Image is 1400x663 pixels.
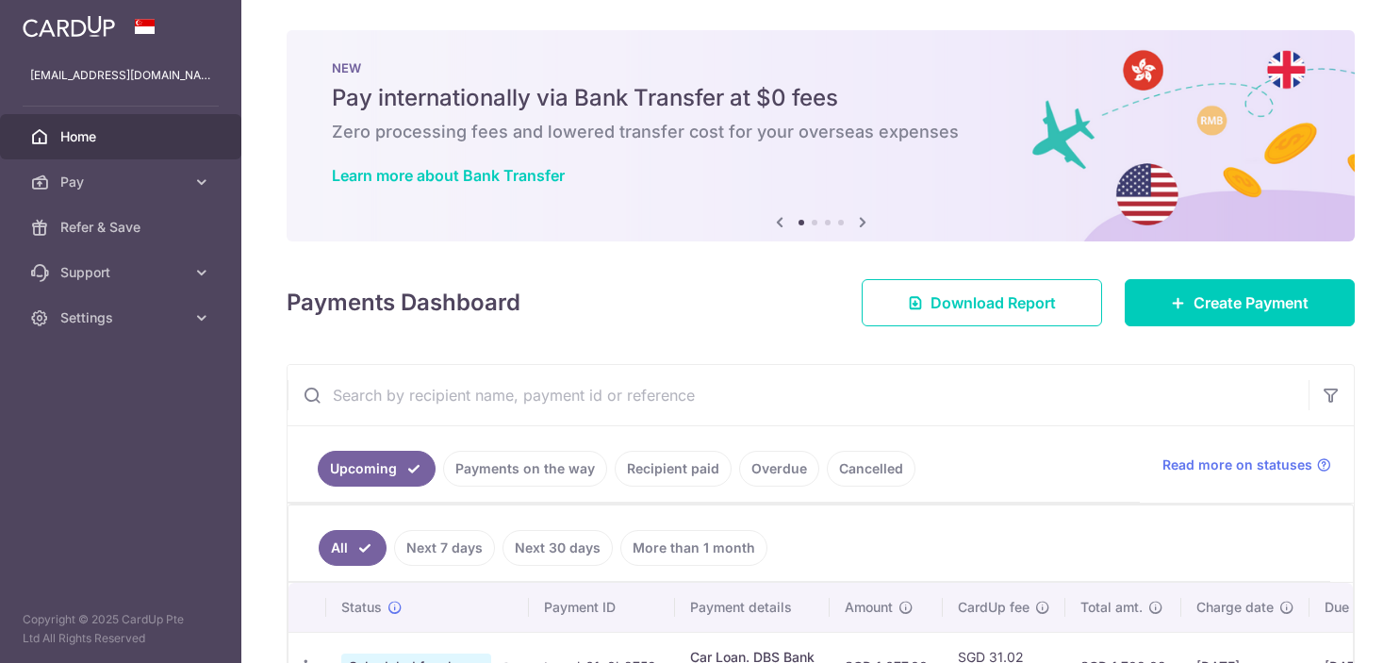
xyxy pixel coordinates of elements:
a: Download Report [862,279,1102,326]
a: Payments on the way [443,451,607,487]
a: Next 30 days [502,530,613,566]
span: Status [341,598,382,617]
a: Learn more about Bank Transfer [332,166,565,185]
h4: Payments Dashboard [287,286,520,320]
a: More than 1 month [620,530,767,566]
p: NEW [332,60,1309,75]
th: Payment ID [529,583,675,632]
a: Upcoming [318,451,436,487]
span: Pay [60,173,185,191]
th: Payment details [675,583,830,632]
a: Recipient paid [615,451,732,487]
h5: Pay internationally via Bank Transfer at $0 fees [332,83,1309,113]
a: Next 7 days [394,530,495,566]
span: Due date [1325,598,1381,617]
span: CardUp fee [958,598,1029,617]
span: Charge date [1196,598,1274,617]
img: Bank transfer banner [287,30,1355,241]
p: [EMAIL_ADDRESS][DOMAIN_NAME] [30,66,211,85]
a: Create Payment [1125,279,1355,326]
span: Amount [845,598,893,617]
a: All [319,530,387,566]
span: Download Report [931,291,1056,314]
input: Search by recipient name, payment id or reference [288,365,1309,425]
span: Refer & Save [60,218,185,237]
a: Overdue [739,451,819,487]
h6: Zero processing fees and lowered transfer cost for your overseas expenses [332,121,1309,143]
a: Cancelled [827,451,915,487]
iframe: Opens a widget where you can find more information [1279,606,1381,654]
span: Home [60,127,185,146]
img: CardUp [23,15,115,38]
span: Settings [60,308,185,327]
span: Create Payment [1194,291,1309,314]
span: Support [60,263,185,282]
span: Read more on statuses [1162,456,1312,474]
a: Read more on statuses [1162,456,1331,474]
span: Total amt. [1080,598,1143,617]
